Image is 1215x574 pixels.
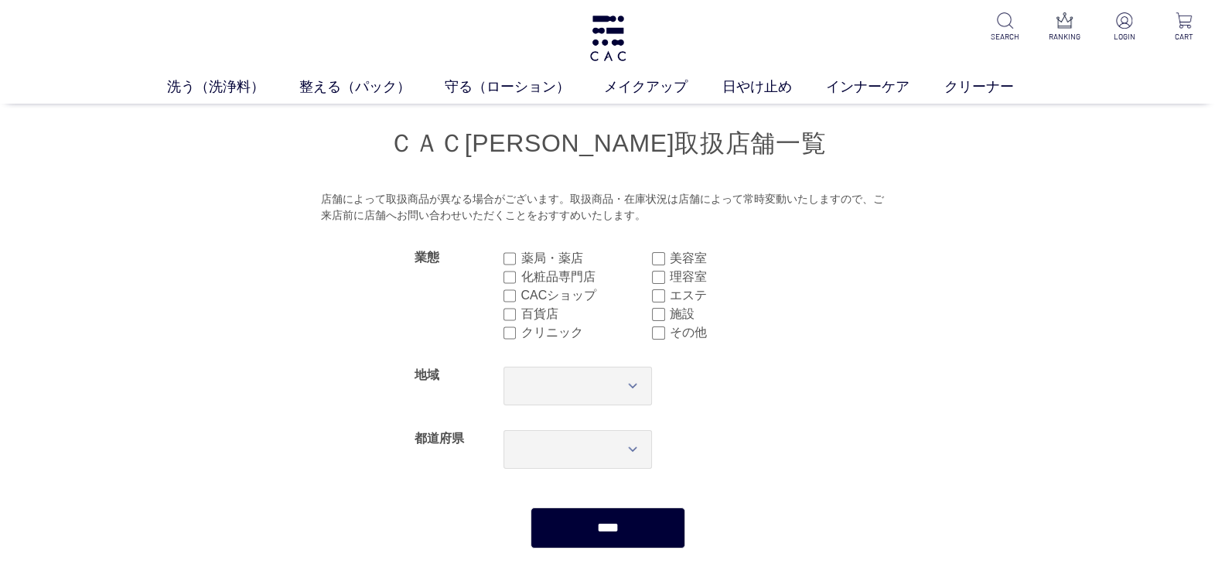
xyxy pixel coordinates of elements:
a: RANKING [1046,12,1084,43]
a: 日やけ止め [722,77,826,97]
label: 化粧品専門店 [520,268,651,286]
p: SEARCH [986,31,1024,43]
label: エステ [670,286,800,305]
p: CART [1165,31,1203,43]
img: logo [588,15,628,61]
label: 施設 [670,305,800,323]
a: SEARCH [986,12,1024,43]
a: メイクアップ [604,77,722,97]
label: 業態 [415,251,439,264]
label: 美容室 [670,249,800,268]
label: 都道府県 [415,432,464,445]
a: 整える（パック） [299,77,445,97]
label: CACショップ [520,286,651,305]
label: 地域 [415,368,439,381]
label: 理容室 [670,268,800,286]
a: 守る（ローション） [445,77,604,97]
a: クリーナー [944,77,1047,97]
div: 店舗によって取扱商品が異なる場合がございます。取扱商品・在庫状況は店舗によって常時変動いたしますので、ご来店前に店舗へお問い合わせいただくことをおすすめいたします。 [321,191,894,224]
p: LOGIN [1105,31,1143,43]
label: その他 [670,323,800,342]
a: CART [1165,12,1203,43]
label: 薬局・薬店 [520,249,651,268]
a: インナーケア [826,77,944,97]
p: RANKING [1046,31,1084,43]
h1: ＣＡＣ[PERSON_NAME]取扱店舗一覧 [221,127,995,160]
label: 百貨店 [520,305,651,323]
label: クリニック [520,323,651,342]
a: LOGIN [1105,12,1143,43]
a: 洗う（洗浄料） [167,77,299,97]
